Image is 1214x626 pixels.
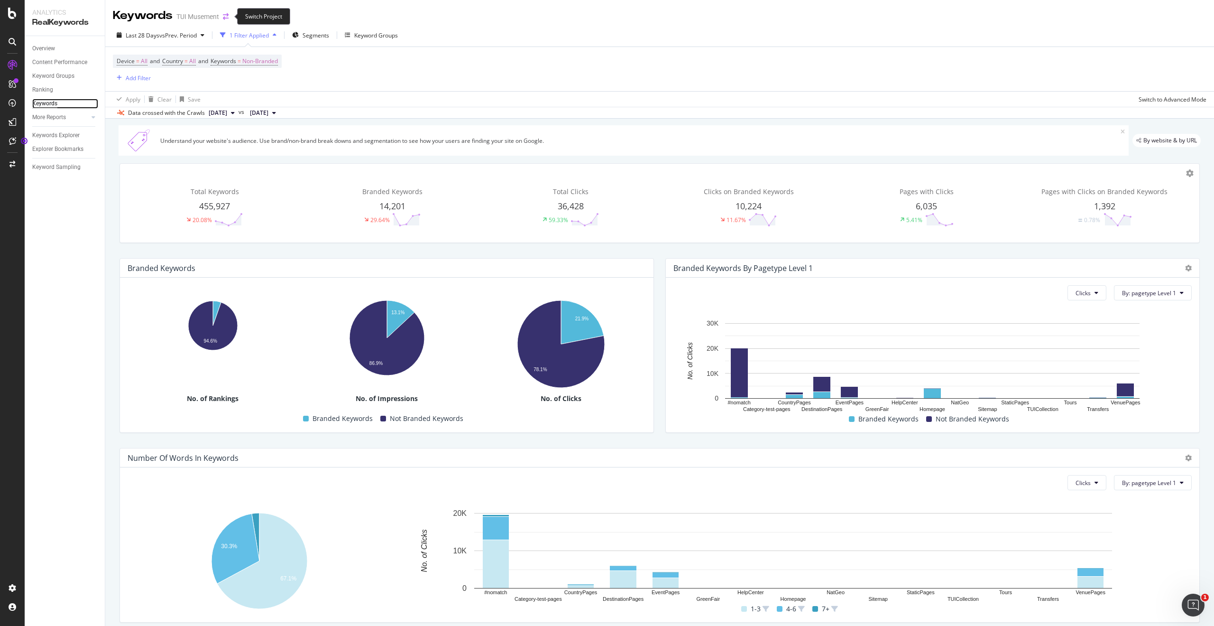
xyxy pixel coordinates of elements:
span: Country [162,57,183,65]
div: arrow-right-arrow-left [223,13,229,20]
div: legacy label [1132,134,1201,147]
button: Add Filter [113,72,151,84]
text: 94.6% [204,338,217,344]
span: Total Keywords [191,187,239,196]
span: All [141,55,147,68]
text: HelpCenter [737,589,764,595]
div: No. of Impressions [302,394,472,403]
a: Content Performance [32,57,98,67]
span: and [198,57,208,65]
text: 86.9% [369,361,383,366]
span: 1-3 [751,603,761,615]
span: and [150,57,160,65]
text: 67.1% [280,575,296,582]
div: Branded Keywords By pagetype Level 1 [673,263,813,273]
div: Branded Keywords [128,263,195,273]
span: 10,224 [736,200,762,212]
span: Clicks on Branded Keywords [704,187,794,196]
text: 20K [707,345,719,352]
a: Explorer Bookmarks [32,144,98,154]
div: A chart. [128,296,298,351]
button: By: pagetype Level 1 [1114,475,1192,490]
span: Last 28 Days [126,31,159,39]
text: No. of Clicks [686,343,694,380]
button: Last 28 DaysvsPrev. Period [113,28,208,43]
img: Xn5yXbTLC6GvtKIoinKAiP4Hm0QJ922KvQwAAAAASUVORK5CYII= [122,129,156,152]
div: Data crossed with the Crawls [128,109,205,117]
span: vs [239,108,246,116]
span: Keywords [211,57,236,65]
div: Explorer Bookmarks [32,144,83,154]
text: #nomatch [727,400,750,405]
iframe: Intercom live chat [1182,594,1205,617]
text: Tours [999,589,1012,595]
div: Keywords [113,8,173,24]
text: Transfers [1037,596,1059,602]
text: NatGeo [951,400,969,405]
text: EventPages [652,589,680,595]
text: 13.1% [391,310,405,316]
span: All [189,55,196,68]
div: No. of Clicks [476,394,646,403]
div: Keyword Sampling [32,162,81,172]
a: Keywords [32,99,98,109]
div: Keywords Explorer [32,131,80,140]
span: = [184,57,188,65]
div: Ranking [32,85,53,95]
div: 11.67% [727,216,746,224]
span: 1 [1201,594,1209,601]
text: CountryPages [778,400,811,405]
span: = [136,57,139,65]
span: Clicks [1076,289,1091,297]
text: StaticPages [1001,400,1029,405]
text: VenuePages [1111,400,1140,405]
span: 2025 Sep. 13th [250,109,268,117]
div: Keywords [32,99,57,109]
span: 1,392 [1094,200,1115,212]
text: GreenFair [865,406,889,412]
text: 0 [715,395,718,402]
button: Clicks [1067,285,1106,300]
span: Branded Keywords [362,187,423,196]
text: Transfers [1087,406,1109,412]
text: NatGeo [827,589,845,595]
div: 0.78% [1084,216,1100,224]
span: 6,035 [916,200,937,212]
text: TUICollection [947,596,979,602]
span: Segments [303,31,329,39]
span: Branded Keywords [858,413,919,425]
button: Clicks [1067,475,1106,490]
a: Overview [32,44,98,54]
text: GreenFair [697,596,720,602]
div: A chart. [673,318,1192,413]
svg: A chart. [395,508,1192,603]
div: Switch Project [237,8,290,25]
div: Keyword Groups [32,71,74,81]
span: Pages with Clicks [900,187,954,196]
a: Keyword Sampling [32,162,98,172]
text: TUICollection [1027,406,1058,412]
text: Sitemap [978,406,997,412]
span: By: pagetype Level 1 [1122,289,1176,297]
div: Understand your website's audience. Use brand/non-brand break downs and segmentation to see how y... [160,137,1121,145]
button: Switch to Advanced Mode [1135,92,1206,107]
span: By website & by URL [1143,138,1197,143]
span: Not Branded Keywords [936,413,1009,425]
a: Keyword Groups [32,71,98,81]
div: Add Filter [126,74,151,82]
span: 4-6 [786,603,796,615]
text: 10K [453,547,467,555]
div: Apply [126,95,140,103]
a: More Reports [32,112,89,122]
span: 455,927 [199,200,230,212]
text: DestinationPages [801,406,843,412]
div: Number Of Words In Keywords [128,453,239,463]
div: Keyword Groups [354,31,398,39]
div: A chart. [302,296,472,379]
button: Clear [145,92,172,107]
text: No. of Clicks [420,530,428,572]
text: EventPages [836,400,864,405]
div: 20.08% [193,216,212,224]
text: Tours [1064,400,1077,405]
